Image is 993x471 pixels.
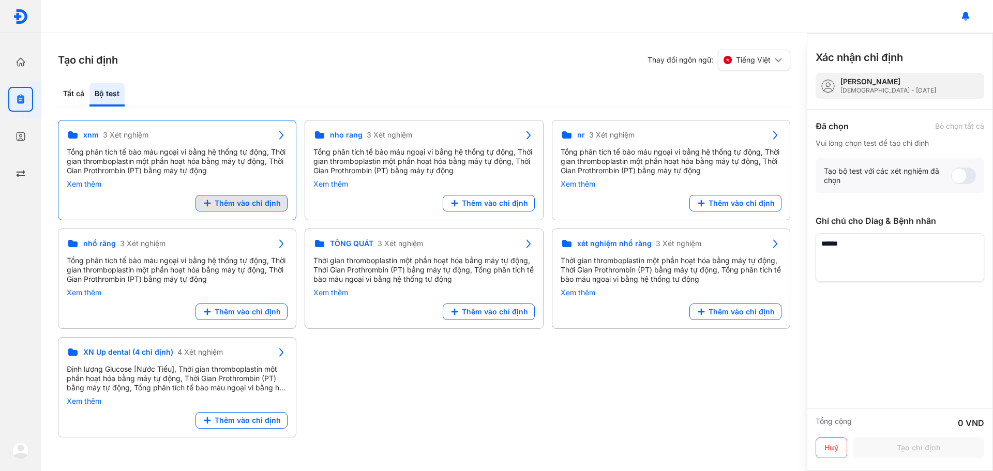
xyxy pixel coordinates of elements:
[12,442,29,459] img: logo
[83,130,99,140] span: xnm
[816,437,847,458] button: Huỷ
[824,166,951,185] div: Tạo bộ test với các xét nghiệm đã chọn
[13,9,28,24] img: logo
[443,303,535,320] button: Thêm vào chỉ định
[577,239,652,248] span: xét nghiệm nhổ răng
[378,239,423,248] span: 3 Xét nghiệm
[561,288,781,297] div: Xem thêm
[215,416,281,425] span: Thêm vào chỉ định
[83,239,116,248] span: nhổ răng
[577,130,585,140] span: nr
[103,130,148,140] span: 3 Xét nghiệm
[840,77,936,86] div: [PERSON_NAME]
[330,130,363,140] span: nho rang
[689,195,781,211] button: Thêm vào chỉ định
[67,364,288,392] div: Định lượng Glucose [Nước Tiểu], Thời gian thromboplastin một phần hoạt hóa bằng máy tự động, Thời...
[689,303,781,320] button: Thêm vào chỉ định
[709,307,775,316] span: Thêm vào chỉ định
[313,288,534,297] div: Xem thêm
[195,412,288,429] button: Thêm vào chỉ định
[83,347,173,357] span: XN Up dental (4 chỉ định)
[816,417,852,429] div: Tổng cộng
[313,179,534,189] div: Xem thêm
[816,139,984,148] div: Vui lòng chọn test để tạo chỉ định
[935,121,984,131] div: Bỏ chọn tất cả
[313,147,534,175] div: Tổng phân tích tế bào máu ngoại vi bằng hệ thống tự động, Thời gian thromboplastin một phần hoạt ...
[443,195,535,211] button: Thêm vào chỉ định
[462,199,528,208] span: Thêm vào chỉ định
[67,179,288,189] div: Xem thêm
[367,130,412,140] span: 3 Xét nghiệm
[177,347,223,357] span: 4 Xét nghiệm
[89,83,125,107] div: Bộ test
[958,417,984,429] div: 0 VND
[709,199,775,208] span: Thêm vào chỉ định
[215,307,281,316] span: Thêm vào chỉ định
[215,199,281,208] span: Thêm vào chỉ định
[195,303,288,320] button: Thêm vào chỉ định
[330,239,373,248] span: TỔNG QUÁT
[816,120,849,132] div: Đã chọn
[853,437,984,458] button: Tạo chỉ định
[313,256,534,284] div: Thời gian thromboplastin một phần hoạt hóa bằng máy tự động, Thời Gian Prothrombin (PT) bằng máy ...
[67,288,288,297] div: Xem thêm
[561,256,781,284] div: Thời gian thromboplastin một phần hoạt hóa bằng máy tự động, Thời Gian Prothrombin (PT) bằng máy ...
[656,239,701,248] span: 3 Xét nghiệm
[67,147,288,175] div: Tổng phân tích tế bào máu ngoại vi bằng hệ thống tự động, Thời gian thromboplastin một phần hoạt ...
[561,179,781,189] div: Xem thêm
[648,50,790,70] div: Thay đổi ngôn ngữ:
[58,83,89,107] div: Tất cả
[120,239,165,248] span: 3 Xét nghiệm
[589,130,635,140] span: 3 Xét nghiệm
[67,397,288,406] div: Xem thêm
[816,215,984,227] div: Ghi chú cho Diag & Bệnh nhân
[816,50,903,65] h3: Xác nhận chỉ định
[840,86,936,95] div: [DEMOGRAPHIC_DATA] - [DATE]
[561,147,781,175] div: Tổng phân tích tế bào máu ngoại vi bằng hệ thống tự động, Thời gian thromboplastin một phần hoạt ...
[67,256,288,284] div: Tổng phân tích tế bào máu ngoại vi bằng hệ thống tự động, Thời gian thromboplastin một phần hoạt ...
[462,307,528,316] span: Thêm vào chỉ định
[195,195,288,211] button: Thêm vào chỉ định
[58,53,118,67] h3: Tạo chỉ định
[736,55,771,65] span: Tiếng Việt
